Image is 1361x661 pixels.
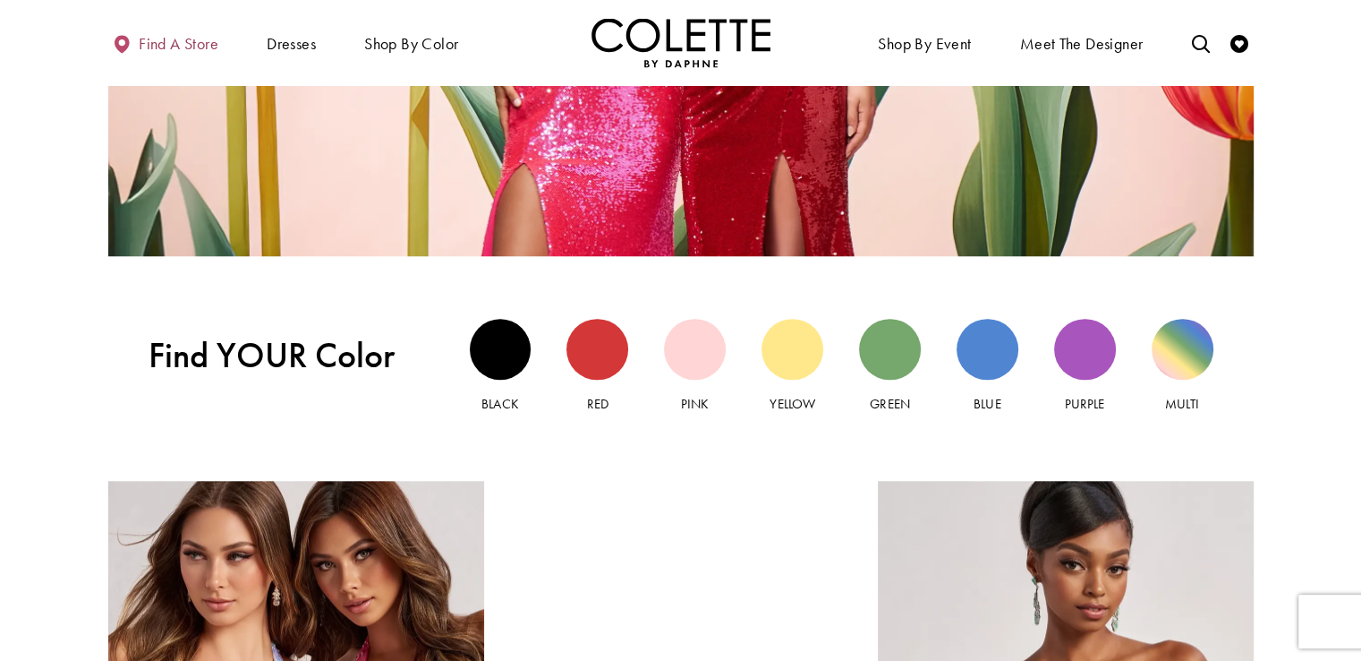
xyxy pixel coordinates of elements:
span: Black [481,395,518,413]
a: Yellow view Yellow [761,319,823,415]
span: Dresses [262,18,320,67]
span: Shop by color [360,18,463,67]
div: Pink view [664,319,726,381]
div: Black view [470,319,532,381]
div: Yellow view [761,319,823,381]
span: Pink [681,395,709,413]
img: Colette by Daphne [591,18,770,67]
a: Toggle search [1187,18,1213,67]
span: Shop By Event [873,18,975,67]
a: Pink view Pink [664,319,726,415]
span: Blue [974,395,1000,413]
span: Find a store [139,35,218,53]
span: Purple [1065,395,1104,413]
span: Meet the designer [1020,35,1144,53]
span: Shop by color [364,35,458,53]
div: Green view [859,319,921,381]
a: Red view Red [566,319,628,415]
a: Find a store [108,18,223,67]
a: Black view Black [470,319,532,415]
a: Blue view Blue [957,319,1018,415]
div: Blue view [957,319,1018,381]
span: Dresses [267,35,316,53]
a: Visit Home Page [591,18,770,67]
span: Red [587,395,608,413]
a: Multi view Multi [1152,319,1213,415]
span: Green [870,395,909,413]
span: Shop By Event [878,35,971,53]
div: Red view [566,319,628,381]
span: Yellow [770,395,814,413]
div: Purple view [1054,319,1116,381]
a: Purple view Purple [1054,319,1116,415]
span: Find YOUR Color [149,335,430,376]
a: Check Wishlist [1226,18,1253,67]
a: Meet the designer [1016,18,1148,67]
a: Green view Green [859,319,921,415]
div: Multi view [1152,319,1213,381]
span: Multi [1165,395,1199,413]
